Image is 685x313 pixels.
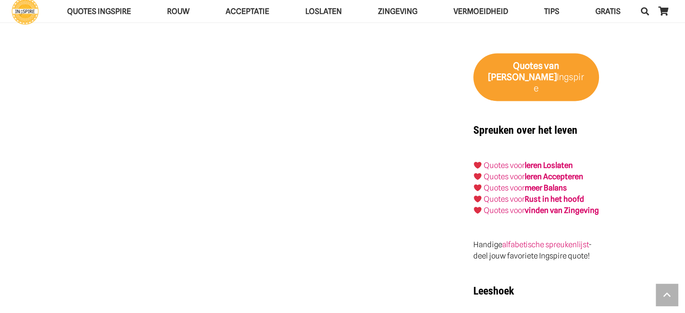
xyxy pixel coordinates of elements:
a: Quotes voormeer Balans [484,183,567,192]
span: Zingeving [378,7,417,16]
a: leren Accepteren [525,172,583,181]
span: GRATIS [595,7,621,16]
strong: vinden van Zingeving [525,206,599,215]
a: Quotes voor [484,161,525,170]
strong: van [PERSON_NAME] [488,60,559,82]
span: ROUW [167,7,190,16]
strong: Rust in het hoofd [525,195,584,204]
span: Acceptatie [226,7,269,16]
span: Loslaten [305,7,342,16]
a: alfabetische spreukenlijst [502,240,589,249]
strong: meer Balans [525,183,567,192]
strong: Leeshoek [473,285,514,297]
strong: Quotes [513,60,543,71]
a: Terug naar top [656,284,678,306]
img: ❤ [474,206,481,214]
img: ❤ [474,184,481,191]
strong: Spreuken over het leven [473,124,577,136]
img: ❤ [474,172,481,180]
span: QUOTES INGSPIRE [67,7,131,16]
img: ❤ [474,195,481,203]
p: Handige - deel jouw favoriete Ingspire quote! [473,239,599,262]
a: leren Loslaten [525,161,573,170]
span: VERMOEIDHEID [454,7,508,16]
a: Quotes voorRust in het hoofd [484,195,584,204]
a: Quotes voorvinden van Zingeving [484,206,599,215]
a: Quotes voor [484,172,525,181]
img: ❤ [474,161,481,169]
a: Quotes van [PERSON_NAME]Ingspire [473,53,599,101]
span: TIPS [544,7,559,16]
